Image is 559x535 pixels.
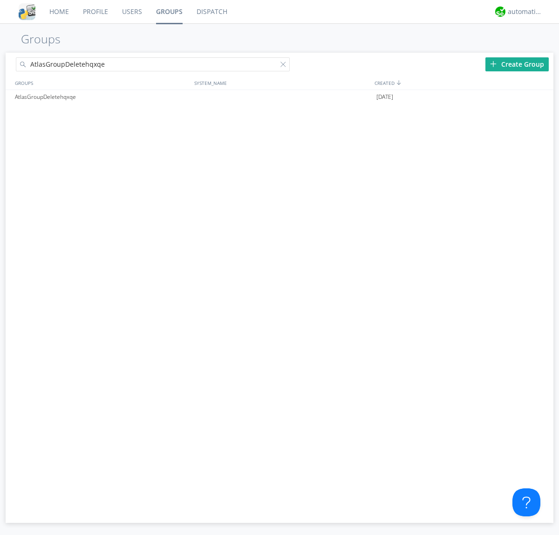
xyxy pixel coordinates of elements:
img: plus.svg [490,61,497,67]
input: Search groups [16,57,290,71]
span: [DATE] [376,90,393,104]
a: AtlasGroupDeletehqxqe[DATE] [6,90,553,104]
div: automation+atlas [508,7,543,16]
img: d2d01cd9b4174d08988066c6d424eccd [495,7,505,17]
img: cddb5a64eb264b2086981ab96f4c1ba7 [19,3,35,20]
div: SYSTEM_NAME [192,76,372,90]
iframe: Toggle Customer Support [512,488,540,516]
div: CREATED [372,76,553,90]
div: AtlasGroupDeletehqxqe [13,90,192,104]
div: Create Group [485,57,549,71]
div: GROUPS [13,76,190,90]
